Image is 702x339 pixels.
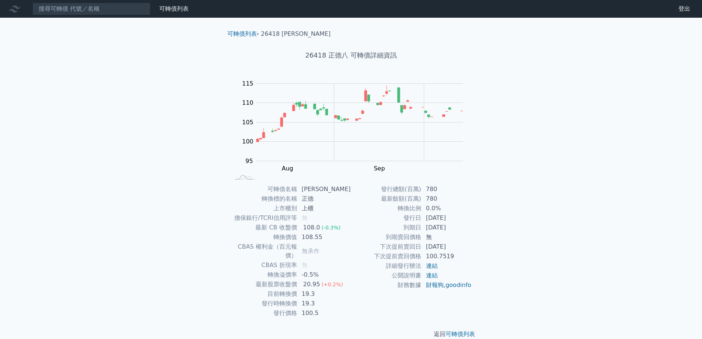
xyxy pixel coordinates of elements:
tspan: 95 [245,158,253,165]
td: [DATE] [422,242,472,252]
tspan: 105 [242,119,254,126]
td: 轉換價值 [230,232,297,242]
a: goodinfo [446,281,471,288]
input: 搜尋可轉債 代號／名稱 [32,3,150,15]
td: 最新 CB 收盤價 [230,223,297,232]
td: 下次提前賣回日 [351,242,422,252]
tspan: 115 [242,80,254,87]
td: 正德 [297,194,351,204]
div: 20.95 [302,280,322,289]
td: , [422,280,472,290]
td: 最新股票收盤價 [230,280,297,289]
td: 100.7519 [422,252,472,261]
td: 780 [422,194,472,204]
td: 可轉債名稱 [230,184,297,194]
tspan: Aug [282,165,293,172]
td: 19.3 [297,299,351,308]
tspan: 110 [242,99,254,106]
span: 無 [302,262,308,269]
tspan: 100 [242,138,254,145]
td: 發行時轉換價 [230,299,297,308]
td: 發行價格 [230,308,297,318]
span: 無承作 [302,248,319,255]
td: CBAS 折現率 [230,260,297,270]
td: 19.3 [297,289,351,299]
td: 轉換比例 [351,204,422,213]
a: 可轉債列表 [159,5,189,12]
li: › [227,30,259,38]
a: 可轉債列表 [227,30,257,37]
li: 26418 [PERSON_NAME] [261,30,331,38]
div: 108.0 [302,223,322,232]
td: [DATE] [422,213,472,223]
td: 0.0% [422,204,472,213]
td: [PERSON_NAME] [297,184,351,194]
td: 最新餘額(百萬) [351,194,422,204]
tspan: Sep [374,165,385,172]
span: (-0.3%) [321,225,340,231]
a: 連結 [426,262,438,269]
td: 財務數據 [351,280,422,290]
td: 100.5 [297,308,351,318]
td: 780 [422,184,472,194]
span: (+0.2%) [321,281,343,287]
a: 財報狗 [426,281,444,288]
h1: 26418 正德八 可轉債詳細資訊 [221,50,481,60]
td: 轉換標的名稱 [230,194,297,204]
td: 轉換溢價率 [230,270,297,280]
td: 上市櫃別 [230,204,297,213]
p: 返回 [221,330,481,339]
a: 可轉債列表 [446,331,475,338]
g: Chart [238,80,474,172]
g: Series [256,86,463,142]
td: [DATE] [422,223,472,232]
td: 擔保銀行/TCRI信用評等 [230,213,297,223]
td: 到期賣回價格 [351,232,422,242]
td: 詳細發行辦法 [351,261,422,271]
td: 目前轉換價 [230,289,297,299]
td: 發行總額(百萬) [351,184,422,194]
span: 無 [302,214,308,221]
td: 公開說明書 [351,271,422,280]
td: 下次提前賣回價格 [351,252,422,261]
td: 上櫃 [297,204,351,213]
a: 登出 [673,3,696,15]
td: CBAS 權利金（百元報價） [230,242,297,260]
td: 到期日 [351,223,422,232]
td: 發行日 [351,213,422,223]
td: 108.55 [297,232,351,242]
td: 無 [422,232,472,242]
a: 連結 [426,272,438,279]
td: -0.5% [297,270,351,280]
